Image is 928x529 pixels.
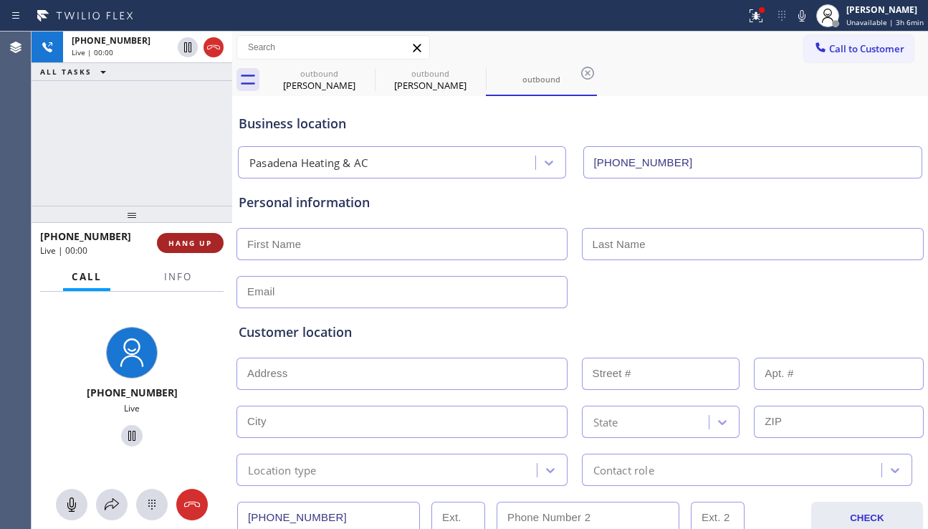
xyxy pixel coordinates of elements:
[124,402,140,414] span: Live
[792,6,812,26] button: Mute
[56,489,87,520] button: Mute
[846,17,924,27] span: Unavailable | 3h 6min
[72,34,150,47] span: [PHONE_NUMBER]
[239,323,922,342] div: Customer location
[168,238,212,248] span: HANG UP
[265,79,373,92] div: [PERSON_NAME]
[593,414,618,430] div: State
[236,228,568,260] input: First Name
[593,462,654,478] div: Contact role
[754,406,924,438] input: ZIP
[63,263,110,291] button: Call
[178,37,198,57] button: Hold Customer
[487,74,595,85] div: outbound
[376,68,484,79] div: outbound
[32,63,120,80] button: ALL TASKS
[87,386,178,399] span: [PHONE_NUMBER]
[164,270,192,283] span: Info
[40,244,87,257] span: Live | 00:00
[376,79,484,92] div: [PERSON_NAME]
[829,42,904,55] span: Call to Customer
[239,114,922,133] div: Business location
[249,155,368,171] div: Pasadena Heating & AC
[204,37,224,57] button: Hang up
[176,489,208,520] button: Hang up
[136,489,168,520] button: Open dialpad
[376,64,484,96] div: Joe Peixto
[237,36,429,59] input: Search
[121,425,143,447] button: Hold Customer
[72,270,102,283] span: Call
[583,146,923,178] input: Phone Number
[265,68,373,79] div: outbound
[236,358,568,390] input: Address
[804,35,914,62] button: Call to Customer
[754,358,924,390] input: Apt. #
[582,228,924,260] input: Last Name
[96,489,128,520] button: Open directory
[236,406,568,438] input: City
[40,67,92,77] span: ALL TASKS
[239,193,922,212] div: Personal information
[846,4,924,16] div: [PERSON_NAME]
[157,233,224,253] button: HANG UP
[72,47,113,57] span: Live | 00:00
[248,462,317,478] div: Location type
[156,263,201,291] button: Info
[582,358,740,390] input: Street #
[236,276,568,308] input: Email
[40,229,131,243] span: [PHONE_NUMBER]
[265,64,373,96] div: Joe Peixto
